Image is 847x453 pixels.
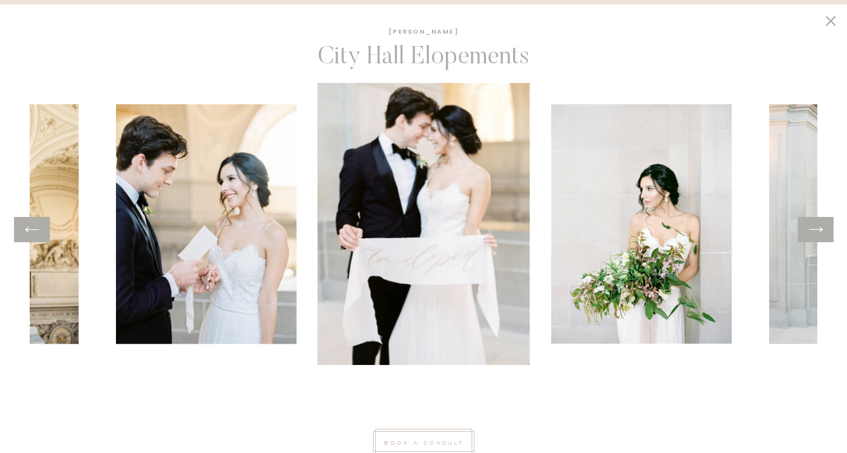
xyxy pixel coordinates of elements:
h1: City Hall Elopements [308,43,539,79]
h1: [PERSON_NAME] [367,26,480,39]
h2: Annett + Mark [435,372,539,385]
a: book a consult [379,437,469,447]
